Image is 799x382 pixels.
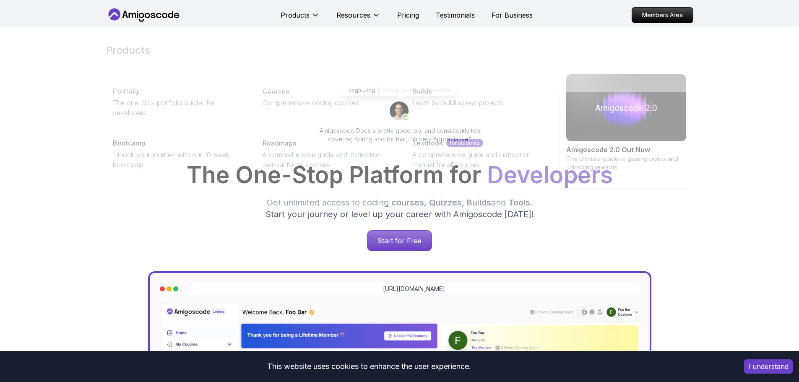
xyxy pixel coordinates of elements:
[106,79,249,125] a: PortfollyThe one-click portfolio builder for developers
[259,197,541,220] p: Get unlimited access to coding , , and . Start your journey or level up your career with Amigosco...
[383,285,445,293] a: [URL][DOMAIN_NAME]
[6,357,731,376] div: This website uses cookies to enhance the user experience.
[632,7,693,23] a: Members Area
[281,10,320,27] button: Products
[113,138,146,148] p: Bootcamp
[566,145,686,155] h2: Amigoscode 2.0 Out Now
[566,155,686,172] p: The Ultimate guide to gaining points and unlocking rewards
[559,67,693,189] a: amigoscode 2.0Amigoscode 2.0 Out NowThe Ultimate guide to gaining points and unlocking rewards[DATE]
[263,150,392,170] p: A comprehensive guide and instruction manual for all courses
[436,10,475,20] a: Testimonials
[263,138,296,148] p: Roadmaps
[367,231,432,251] p: Start for Free
[412,150,542,170] p: A comprehensive guide and instruction manual for all courses
[113,150,242,170] p: Unlock your journey with our 10 week bootcamp
[281,10,310,20] p: Products
[446,139,483,147] p: for students
[106,131,249,177] a: BootcampUnlock your journey with our 10 week bootcamp
[492,10,533,20] a: For Business
[336,10,380,27] button: Resources
[412,138,443,148] p: Textbook
[397,10,419,20] a: Pricing
[336,10,370,20] p: Resources
[406,131,549,177] a: Textbookfor studentsA comprehensive guide and instruction manual for all courses
[113,98,242,118] p: The one-click portfolio builder for developers
[263,98,392,108] p: Comprehensive coding courses
[576,175,593,182] p: [DATE]
[256,131,399,177] a: RoadmapsA comprehensive guide and instruction manual for all courses
[412,98,542,108] p: Learn by building real projects
[367,230,432,251] a: Start for Free
[566,74,686,141] img: amigoscode 2.0
[406,79,549,114] a: BuildsLearn by building real projects
[744,359,793,374] button: Accept cookies
[632,8,693,23] p: Members Area
[256,79,399,114] a: CoursesComprehensive coding courses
